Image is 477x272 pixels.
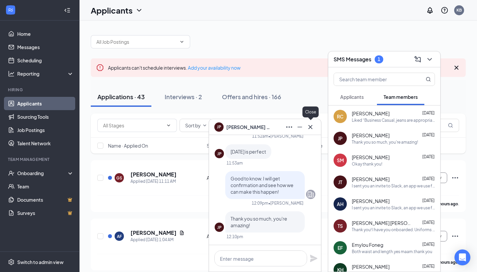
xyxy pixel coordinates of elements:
[103,122,163,129] input: All Stages
[17,40,74,54] a: Messages
[305,122,316,132] button: Cross
[352,139,418,145] div: Thank you so much, you're amazing!
[422,264,435,269] span: [DATE]
[116,175,122,181] div: GS
[207,174,254,181] div: Application Review
[17,97,74,110] a: Applicants
[8,259,15,265] svg: Settings
[426,55,434,63] svg: ChevronDown
[17,70,74,77] div: Reporting
[306,123,314,131] svg: Cross
[64,7,71,14] svg: Collapse
[8,170,15,176] svg: UserCheck
[252,133,268,139] div: 11:52am
[352,176,390,182] span: [PERSON_NAME]
[456,7,462,13] div: KB
[296,123,304,131] svg: Minimize
[97,93,145,101] div: Applications · 43
[17,206,74,220] a: SurveysCrown
[165,93,202,101] div: Interviews · 2
[252,200,268,206] div: 12:09pm
[117,234,122,239] div: AF
[422,132,435,137] span: [DATE]
[338,179,342,185] div: JT
[8,157,73,162] div: Team Management
[180,119,213,132] button: Sort byChevronDown
[285,123,293,131] svg: Ellipses
[226,123,273,131] span: [PERSON_NAME] Persons
[337,157,344,164] div: SM
[334,73,412,86] input: Search team member
[422,220,435,225] span: [DATE]
[17,180,74,193] a: Team
[338,135,343,142] div: JP
[268,200,303,206] span: • [PERSON_NAME]
[451,232,459,240] svg: Ellipses
[294,122,305,132] button: Minimize
[231,149,266,155] span: [DATE] is perfect
[231,175,293,195] span: Good to know. I will get confirmation and see how we can make this happen!
[17,110,74,123] a: Sourcing Tools
[108,142,148,149] span: Name · Applied On
[307,190,315,198] svg: Company
[131,229,177,237] h5: [PERSON_NAME]
[352,161,382,167] div: Okay thank you!
[268,133,303,139] span: • [PERSON_NAME]
[231,216,287,228] span: Thank you so much, you're amazing!
[352,132,390,139] span: [PERSON_NAME]
[207,142,220,149] span: Stage
[452,64,460,72] svg: Cross
[451,174,459,182] svg: Ellipses
[17,123,74,137] a: Job Postings
[352,241,383,248] span: Emylou Foneg
[352,249,432,254] div: Both waist and length.yes maam.thank you
[352,263,390,270] span: [PERSON_NAME]
[284,122,294,132] button: Ellipses
[7,7,14,13] svg: WorkstreamLogo
[337,113,344,120] div: RC
[17,193,74,206] a: DocumentsCrown
[166,123,171,128] svg: ChevronDown
[96,64,104,72] svg: Error
[217,151,222,157] div: JP
[337,201,344,207] div: AH
[310,254,318,262] button: Plane
[179,230,185,236] svg: Document
[302,106,319,117] div: Close
[91,5,132,16] h1: Applicants
[17,54,74,67] a: Scheduling
[131,178,177,185] div: Applied [DATE] 11:11 AM
[422,198,435,203] span: [DATE]
[188,65,240,71] a: Add your availability now
[384,94,418,100] span: Team members
[17,259,64,265] div: Switch to admin view
[454,249,470,265] div: Open Intercom Messenger
[207,233,254,239] div: Availability
[352,183,435,189] div: I sent you an invite to Slack, an app we use for team communication. Set up your account when pos...
[426,77,431,82] svg: MagnifyingGlass
[340,94,364,100] span: Applicants
[422,242,435,247] span: [DATE]
[422,154,435,159] span: [DATE]
[17,27,74,40] a: Home
[352,205,435,211] div: I sent you an invite to Slack, an app we use for team communication. Set up your account when pos...
[338,223,343,229] div: TS
[131,237,185,243] div: Applied [DATE] 1:04 AM
[448,123,453,128] svg: MagnifyingGlass
[422,110,435,115] span: [DATE]
[131,171,177,178] h5: [PERSON_NAME]
[227,160,243,166] div: 11:53am
[412,54,423,65] button: ComposeMessage
[378,56,380,62] div: 1
[338,244,343,251] div: EF
[436,201,458,206] b: 5 hours ago
[352,110,390,117] span: [PERSON_NAME]
[422,176,435,181] span: [DATE]
[434,260,458,265] b: 15 hours ago
[8,87,73,93] div: Hiring
[426,6,434,14] svg: Notifications
[414,55,422,63] svg: ComposeMessage
[185,123,201,128] span: Sort by
[424,54,435,65] button: ChevronDown
[352,117,435,123] div: Liked “Business Casual, jeans are appropriate”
